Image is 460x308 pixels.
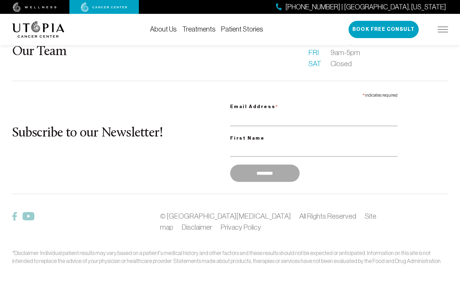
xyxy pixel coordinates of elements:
label: Email Address [230,99,398,112]
label: First Name [230,134,398,142]
img: wellness [13,2,57,12]
span: Fri [308,47,322,58]
img: Twitter [23,212,34,220]
img: Facebook [12,212,17,221]
img: icon-hamburger [438,27,448,32]
a: Disclaimer [182,223,212,231]
img: cancer center [81,2,127,12]
button: Book Free Consult [349,21,419,38]
a: Our Team [12,45,67,59]
a: Patient Stories [221,25,263,33]
div: *Disclaimer: Individual patient results may vary based on a patient’s medical history and other f... [12,249,448,264]
span: [PHONE_NUMBER] | [GEOGRAPHIC_DATA], [US_STATE] [285,2,446,12]
h2: Subscribe to our Newsletter! [12,126,230,141]
a: © [GEOGRAPHIC_DATA][MEDICAL_DATA] [160,212,291,220]
span: All Rights Reserved [299,212,356,220]
img: logo [12,21,65,38]
a: Treatments [182,25,216,33]
a: Site map [160,212,376,231]
span: Sat [308,58,322,69]
a: About Us [150,25,177,33]
a: Privacy Policy [220,223,261,231]
a: [PHONE_NUMBER] | [GEOGRAPHIC_DATA], [US_STATE] [276,2,446,12]
div: indicates required [230,89,398,99]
